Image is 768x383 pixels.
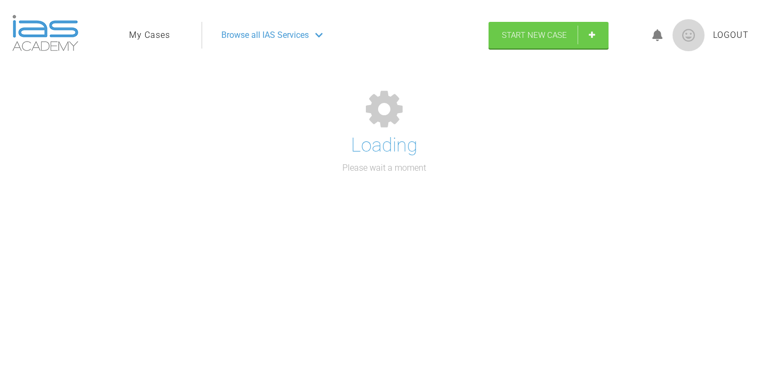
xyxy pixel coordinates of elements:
[673,19,705,51] img: profile.png
[129,28,170,42] a: My Cases
[713,28,749,42] a: Logout
[12,15,78,51] img: logo-light.3e3ef733.png
[502,30,567,40] span: Start New Case
[351,130,418,161] h1: Loading
[221,28,309,42] span: Browse all IAS Services
[342,161,426,175] p: Please wait a moment
[489,22,609,49] a: Start New Case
